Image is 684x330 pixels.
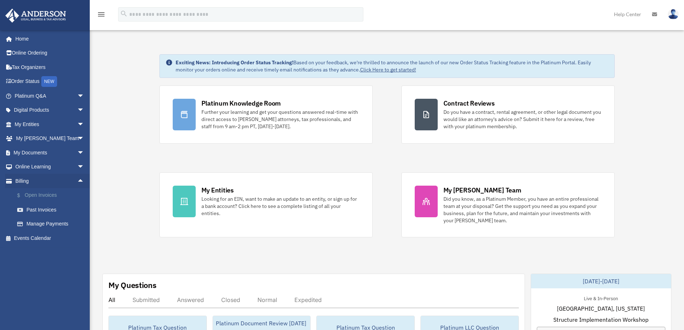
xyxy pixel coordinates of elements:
[401,85,615,144] a: Contract Reviews Do you have a contract, rental agreement, or other legal document you would like...
[201,108,359,130] div: Further your learning and get your questions answered real-time with direct access to [PERSON_NAM...
[221,296,240,303] div: Closed
[257,296,277,303] div: Normal
[10,188,95,203] a: $Open Invoices
[3,9,68,23] img: Anderson Advisors Platinum Portal
[77,103,92,118] span: arrow_drop_down
[5,160,95,174] a: Online Learningarrow_drop_down
[97,10,106,19] i: menu
[21,191,25,200] span: $
[132,296,160,303] div: Submitted
[5,60,95,74] a: Tax Organizers
[77,89,92,103] span: arrow_drop_down
[578,294,624,302] div: Live & In-Person
[443,108,601,130] div: Do you have a contract, rental agreement, or other legal document you would like an attorney's ad...
[5,145,95,160] a: My Documentsarrow_drop_down
[108,296,115,303] div: All
[553,315,648,324] span: Structure Implementation Workshop
[77,145,92,160] span: arrow_drop_down
[177,296,204,303] div: Answered
[5,103,95,117] a: Digital Productsarrow_drop_down
[5,117,95,131] a: My Entitiesarrow_drop_down
[294,296,322,303] div: Expedited
[97,13,106,19] a: menu
[77,117,92,132] span: arrow_drop_down
[360,66,416,73] a: Click Here to get started!
[201,195,359,217] div: Looking for an EIN, want to make an update to an entity, or sign up for a bank account? Click her...
[443,186,521,195] div: My [PERSON_NAME] Team
[176,59,609,73] div: Based on your feedback, we're thrilled to announce the launch of our new Order Status Tracking fe...
[5,74,95,89] a: Order StatusNEW
[443,99,495,108] div: Contract Reviews
[120,10,128,18] i: search
[668,9,679,19] img: User Pic
[5,46,95,60] a: Online Ordering
[5,32,92,46] a: Home
[77,174,92,189] span: arrow_drop_up
[108,280,157,291] div: My Questions
[443,195,601,224] div: Did you know, as a Platinum Member, you have an entire professional team at your disposal? Get th...
[5,89,95,103] a: Platinum Q&Aarrow_drop_down
[5,174,95,188] a: Billingarrow_drop_up
[41,76,57,87] div: NEW
[201,186,234,195] div: My Entities
[10,203,95,217] a: Past Invoices
[557,304,645,313] span: [GEOGRAPHIC_DATA], [US_STATE]
[159,172,373,237] a: My Entities Looking for an EIN, want to make an update to an entity, or sign up for a bank accoun...
[531,274,671,288] div: [DATE]-[DATE]
[201,99,281,108] div: Platinum Knowledge Room
[5,231,95,245] a: Events Calendar
[5,131,95,146] a: My [PERSON_NAME] Teamarrow_drop_down
[77,131,92,146] span: arrow_drop_down
[77,160,92,175] span: arrow_drop_down
[10,217,95,231] a: Manage Payments
[159,85,373,144] a: Platinum Knowledge Room Further your learning and get your questions answered real-time with dire...
[401,172,615,237] a: My [PERSON_NAME] Team Did you know, as a Platinum Member, you have an entire professional team at...
[176,59,293,66] strong: Exciting News: Introducing Order Status Tracking!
